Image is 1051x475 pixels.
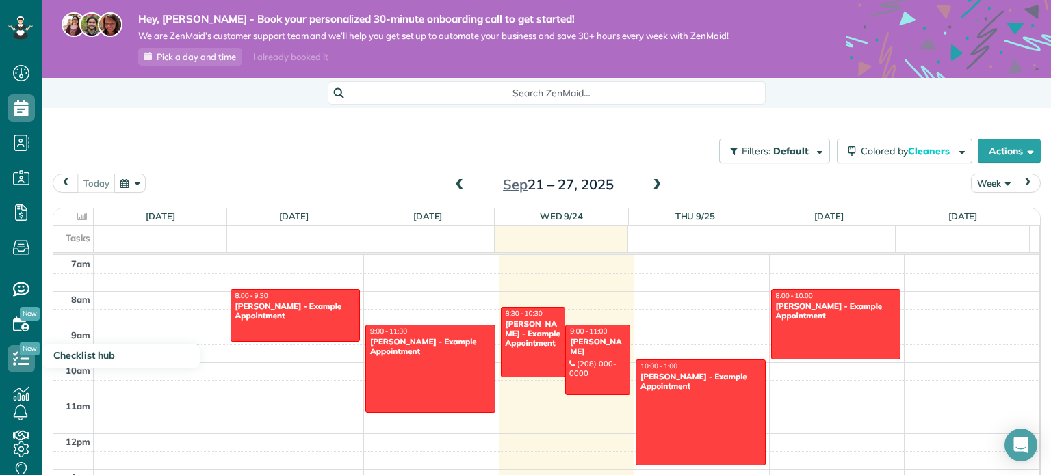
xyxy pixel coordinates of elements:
div: [PERSON_NAME] - Example Appointment [640,372,762,392]
div: Open Intercom Messenger [1004,429,1037,461]
span: 11am [66,401,90,411]
img: michelle-19f622bdf1676172e81f8f8fba1fb50e276960ebfe0243fe18214015130c80e4.jpg [98,12,122,37]
img: maria-72a9807cf96188c08ef61303f053569d2e2a8a1cde33d635c8a3ac13582a053d.jpg [62,12,86,37]
div: [PERSON_NAME] - Example Appointment [369,337,491,357]
span: New [20,307,40,321]
span: Cleaners [908,145,952,157]
div: [PERSON_NAME] - Example Appointment [775,301,897,321]
a: [DATE] [413,211,443,221]
span: We are ZenMaid’s customer support team and we’ll help you get set up to automate your business an... [138,30,729,42]
span: 10:00 - 1:00 [640,362,677,370]
strong: Hey, [PERSON_NAME] - Book your personalized 30-minute onboarding call to get started! [138,12,729,26]
button: next [1015,174,1041,192]
button: Actions [978,139,1041,163]
button: Week [971,174,1016,192]
span: 7am [71,258,90,269]
div: I already booked it [245,49,336,66]
div: [PERSON_NAME] [569,337,626,357]
a: Wed 9/24 [540,211,584,221]
span: Checklist hub [53,349,115,362]
button: Colored byCleaners [837,139,972,163]
span: Tasks [66,232,90,243]
a: [DATE] [814,211,844,221]
button: today [77,174,116,192]
div: [PERSON_NAME] - Example Appointment [235,301,356,321]
span: Pick a day and time [157,51,236,62]
span: 12pm [66,436,90,447]
a: Thu 9/25 [675,211,716,221]
span: 8am [71,294,90,305]
span: 10am [66,365,90,376]
span: 9:00 - 11:00 [570,327,607,336]
span: Filters: [742,145,770,157]
div: [PERSON_NAME] - Example Appointment [505,319,562,349]
span: 8:00 - 9:30 [235,291,268,300]
span: Sep [503,176,528,193]
a: [DATE] [948,211,978,221]
span: Colored by [861,145,955,157]
span: 8:00 - 10:00 [776,291,813,300]
span: 9:00 - 11:30 [370,327,407,336]
a: Pick a day and time [138,48,242,66]
span: Default [773,145,809,157]
button: prev [53,174,79,192]
span: 9am [71,329,90,340]
img: jorge-587dff0eeaa6aab1f244e6dc62b8924c3b6ad411094392a53c71c6c4a576187d.jpg [79,12,104,37]
a: [DATE] [146,211,175,221]
a: [DATE] [279,211,309,221]
button: Filters: Default [719,139,830,163]
h2: 21 – 27, 2025 [473,177,644,192]
span: 8:30 - 10:30 [506,309,543,318]
span: New [20,342,40,355]
a: Filters: Default [712,139,830,163]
